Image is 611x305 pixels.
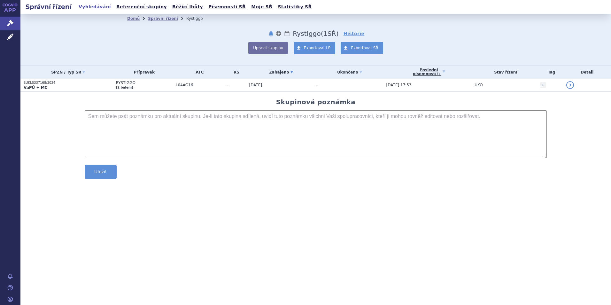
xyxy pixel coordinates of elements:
[113,66,173,79] th: Přípravek
[77,3,113,11] a: Vyhledávání
[386,66,472,79] a: Poslednípísemnost(?)
[344,30,365,37] a: Historie
[249,68,313,77] a: Zahájeno
[351,46,378,50] span: Exportovat SŘ
[304,46,331,50] span: Exportovat LP
[114,3,169,11] a: Referenční skupiny
[116,81,173,85] span: RYSTIGGO
[20,2,77,11] h2: Správní řízení
[284,30,290,37] a: Lhůty
[475,83,483,87] span: UKO
[323,30,328,37] span: 1
[563,66,611,79] th: Detail
[316,83,317,87] span: -
[176,83,224,87] span: L04AG16
[316,68,383,77] a: Ukončeno
[293,30,321,37] span: Rystiggo
[294,42,336,54] a: Exportovat LP
[116,86,133,89] a: (2 balení)
[435,72,440,76] abbr: (?)
[249,3,274,11] a: Moje SŘ
[24,81,113,85] p: SUKLS337168/2024
[276,98,356,106] h2: Skupinová poznámka
[127,16,140,21] a: Domů
[248,42,288,54] button: Upravit skupinu
[386,83,412,87] span: [DATE] 17:53
[471,66,537,79] th: Stav řízení
[148,16,178,21] a: Správní řízení
[321,30,339,37] span: ( SŘ)
[268,30,274,37] button: notifikace
[341,42,383,54] a: Exportovat SŘ
[173,66,224,79] th: ATC
[224,66,246,79] th: RS
[227,83,246,87] span: -
[24,85,47,90] strong: VaPÚ + MC
[170,3,205,11] a: Běžící lhůty
[540,82,546,88] a: +
[24,68,113,77] a: SPZN / Typ SŘ
[276,3,313,11] a: Statistiky SŘ
[85,165,117,179] button: Uložit
[537,66,563,79] th: Tag
[275,30,282,37] button: nastavení
[249,83,262,87] span: [DATE]
[186,14,211,23] li: Rystiggo
[206,3,248,11] a: Písemnosti SŘ
[566,81,574,89] a: detail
